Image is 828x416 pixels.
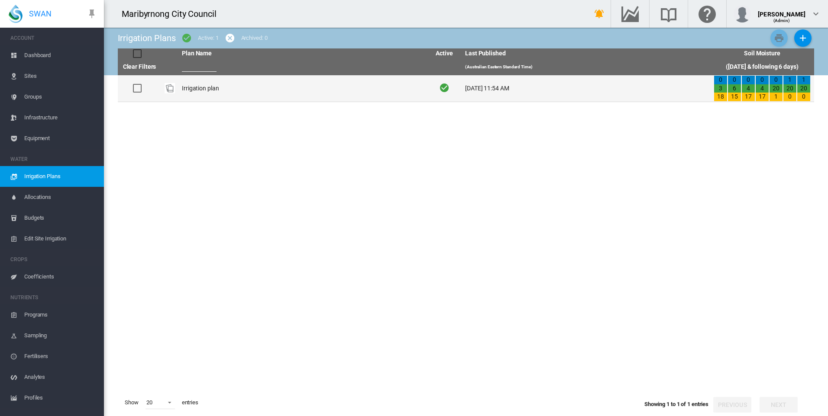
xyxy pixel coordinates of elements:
th: Active [427,48,462,59]
a: Clear Filters [123,63,156,70]
div: 4 [756,84,769,93]
md-icon: icon-chevron-down [811,9,821,19]
span: NUTRIENTS [10,291,97,304]
md-icon: Search the knowledge base [658,9,679,19]
span: Show [121,395,142,410]
span: Showing 1 to 1 of 1 entries [644,401,708,407]
span: CROPS [10,253,97,266]
th: Soil Moisture [710,48,814,59]
div: 0 [714,76,727,84]
th: Plan Name [178,48,427,59]
div: 18 [714,93,727,101]
div: 20 [783,84,796,93]
th: Last Published [462,48,710,59]
div: 0 [728,76,741,84]
div: 20 [770,84,783,93]
td: [DATE] 11:54 AM [462,75,710,102]
span: Edit Site Irrigation [24,228,97,249]
div: 1 [783,76,796,84]
div: Archived: 0 [241,34,268,42]
div: Active: 1 [198,34,218,42]
span: Sites [24,66,97,86]
span: Coefficients [24,266,97,287]
td: Irrigation plan [178,75,427,102]
div: 4 [742,84,755,93]
div: 0 [783,93,796,101]
div: Irrigation Plans [118,32,175,44]
md-icon: icon-bell-ring [594,9,605,19]
div: 0 [797,93,810,101]
button: Next [760,397,798,413]
span: entries [178,395,202,410]
span: Infrastructure [24,107,97,128]
button: Print Irrigation Plans [770,29,788,47]
span: Sampling [24,325,97,346]
span: Dashboard [24,45,97,66]
div: 0 [756,76,769,84]
div: 6 [728,84,741,93]
div: 15 [728,93,741,101]
div: 0 [770,76,783,84]
div: 20 [797,84,810,93]
img: profile.jpg [734,5,751,22]
md-icon: icon-printer [774,33,784,43]
div: [PERSON_NAME] [758,6,805,15]
img: SWAN-Landscape-Logo-Colour-drop.png [9,5,23,23]
span: Programs [24,304,97,325]
th: ([DATE] & following 6 days) [710,59,814,75]
md-icon: icon-checkbox-marked-circle [181,33,192,43]
span: SWAN [29,8,52,19]
span: Groups [24,86,97,107]
div: 1 [770,93,783,101]
span: (Admin) [773,18,790,23]
span: WATER [10,152,97,166]
md-icon: icon-plus [798,33,808,43]
td: 0 3 18 0 6 15 0 4 17 0 4 17 0 20 1 1 20 0 1 20 0 [710,75,814,102]
th: (Australian Eastern Standard Time) [462,59,710,75]
div: 3 [714,84,727,93]
div: 1 [797,76,810,84]
button: Previous [713,397,751,413]
div: 20 [146,399,152,406]
md-icon: icon-pin [87,9,97,19]
span: Budgets [24,208,97,228]
button: icon-bell-ring [591,5,608,22]
span: Fertilisers [24,346,97,367]
md-icon: icon-cancel [225,33,235,43]
span: ACCOUNT [10,31,97,45]
span: Profiles [24,387,97,408]
div: Maribyrnong City Council [122,8,224,20]
span: Irrigation Plans [24,166,97,187]
img: product-image-placeholder.png [165,83,175,93]
div: 0 [742,76,755,84]
md-icon: Click here for help [697,9,718,19]
span: Analytes [24,367,97,387]
button: Add New Plan [794,29,812,47]
div: Plan Id: 40730 [165,83,175,93]
span: Allocations [24,187,97,208]
div: 17 [742,93,755,101]
span: Equipment [24,128,97,149]
md-icon: Go to the Data Hub [620,9,640,19]
div: 17 [756,93,769,101]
